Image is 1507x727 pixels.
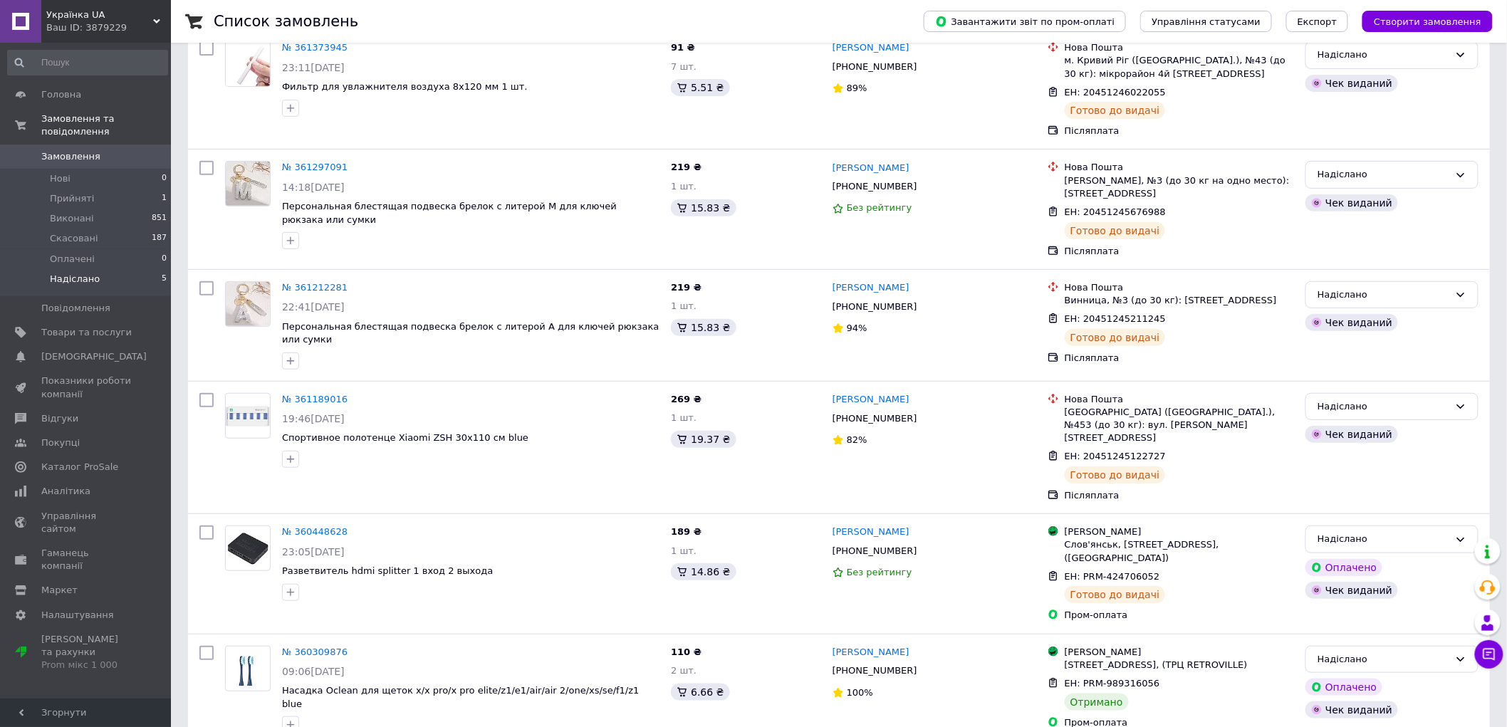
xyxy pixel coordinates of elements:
[41,302,110,315] span: Повідомлення
[1318,399,1449,414] div: Надіслано
[671,412,697,423] span: 1 шт.
[41,326,132,339] span: Товари та послуги
[226,282,270,326] img: Фото товару
[41,113,171,138] span: Замовлення та повідомлення
[282,162,348,172] a: № 361297091
[41,609,114,622] span: Налаштування
[41,461,118,474] span: Каталог ProSale
[1318,167,1449,182] div: Надіслано
[1305,559,1382,576] div: Оплачено
[226,530,270,567] img: Фото товару
[282,321,659,345] a: Персональная блестящая подвеска брелок с литерой A для ключей рюкзака или сумки
[1318,652,1449,667] div: Надіслано
[1305,426,1398,443] div: Чек виданий
[152,232,167,245] span: 187
[1065,102,1166,119] div: Готово до видачі
[162,273,167,286] span: 5
[41,350,147,363] span: [DEMOGRAPHIC_DATA]
[671,563,736,580] div: 14.86 ₴
[1065,609,1294,622] div: Пром-оплата
[41,659,132,671] div: Prom мікс 1 000
[847,434,867,445] span: 82%
[1065,406,1294,445] div: [GEOGRAPHIC_DATA] ([GEOGRAPHIC_DATA].), №453 (до 30 кг): вул. [PERSON_NAME][STREET_ADDRESS]
[41,375,132,400] span: Показники роботи компанії
[41,485,90,498] span: Аналітика
[847,202,912,213] span: Без рейтингу
[833,646,909,659] a: [PERSON_NAME]
[1065,659,1294,671] div: [STREET_ADDRESS], (ТРЦ RETROVILLE)
[226,162,270,206] img: Фото товару
[282,42,348,53] a: № 361373945
[833,41,909,55] a: [PERSON_NAME]
[226,42,270,86] img: Фото товару
[1065,294,1294,307] div: Винница, №3 (до 30 кг): [STREET_ADDRESS]
[1065,646,1294,659] div: [PERSON_NAME]
[225,41,271,87] a: Фото товару
[1065,161,1294,174] div: Нова Пошта
[671,319,736,336] div: 15.83 ₴
[1065,678,1160,689] span: ЕН: PRM-989316056
[833,525,909,539] a: [PERSON_NAME]
[830,542,920,560] div: [PHONE_NUMBER]
[671,647,702,657] span: 110 ₴
[671,61,697,72] span: 7 шт.
[162,192,167,205] span: 1
[282,394,348,404] a: № 361189016
[46,9,153,21] span: Українка UA
[830,58,920,76] div: [PHONE_NUMBER]
[50,253,95,266] span: Оплачені
[226,649,270,688] img: Фото товару
[671,162,702,172] span: 219 ₴
[847,567,912,577] span: Без рейтингу
[671,394,702,404] span: 269 ₴
[282,201,617,225] span: Персональная блестящая подвеска брелок с литерой M для ключей рюкзака или сумки
[1065,245,1294,258] div: Післяплата
[671,42,695,53] span: 91 ₴
[1065,222,1166,239] div: Готово до видачі
[1065,694,1129,711] div: Отримано
[225,393,271,439] a: Фото товару
[1152,16,1261,27] span: Управління статусами
[282,666,345,677] span: 09:06[DATE]
[671,199,736,216] div: 15.83 ₴
[226,399,270,433] img: Фото товару
[1298,16,1337,27] span: Експорт
[41,510,132,535] span: Управління сайтом
[282,62,345,73] span: 23:11[DATE]
[1065,451,1166,461] span: ЕН: 20451245122727
[50,212,94,225] span: Виконані
[41,584,78,597] span: Маркет
[671,181,697,192] span: 1 шт.
[50,172,71,185] span: Нові
[1318,532,1449,547] div: Надіслано
[282,81,528,92] a: Фильтр для увлажнителя воздуха 8х120 мм 1 шт.
[1065,466,1166,483] div: Готово до видачі
[1305,314,1398,331] div: Чек виданий
[225,281,271,327] a: Фото товару
[1374,16,1481,27] span: Створити замовлення
[1065,125,1294,137] div: Післяплата
[1065,54,1294,80] div: м. Кривий Ріг ([GEOGRAPHIC_DATA].), №43 (до 30 кг): мікрорайон 4й [STREET_ADDRESS]
[282,685,640,709] a: Насадка Oclean для щеток x/x pro/x pro elite/z1/e1/air/air 2/one/xs/se/f1/z1 blue
[833,393,909,407] a: [PERSON_NAME]
[41,88,81,101] span: Головна
[847,687,873,698] span: 100%
[671,665,697,676] span: 2 шт.
[46,21,171,34] div: Ваш ID: 3879229
[847,323,867,333] span: 94%
[830,177,920,196] div: [PHONE_NUMBER]
[830,409,920,428] div: [PHONE_NUMBER]
[282,565,493,576] a: Разветвитель hdmi splitter 1 вход 2 выхода
[282,301,345,313] span: 22:41[DATE]
[282,432,528,443] span: Спортивное полотенце Xiaomi ZSH 30x110 см blue
[1065,281,1294,294] div: Нова Пошта
[1305,679,1382,696] div: Оплачено
[162,172,167,185] span: 0
[935,15,1115,28] span: Завантажити звіт по пром-оплаті
[282,413,345,424] span: 19:46[DATE]
[1305,194,1398,211] div: Чек виданий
